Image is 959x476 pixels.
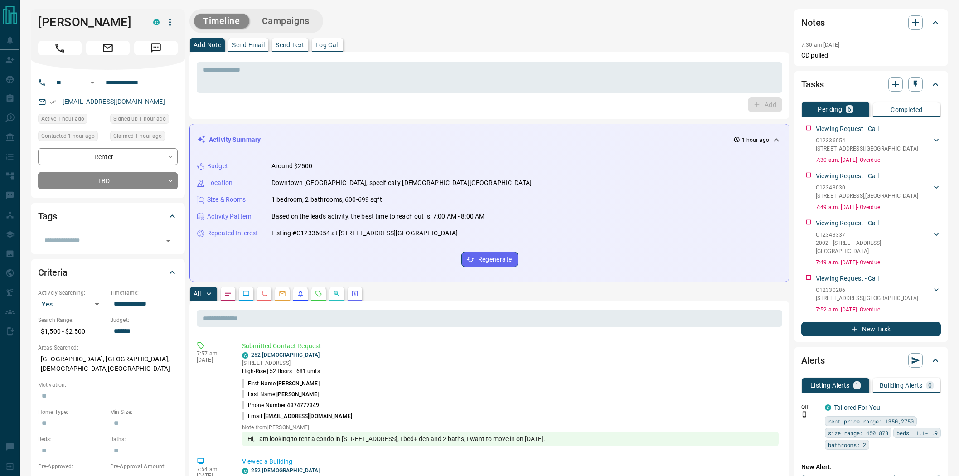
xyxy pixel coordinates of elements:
[315,290,322,297] svg: Requests
[297,290,304,297] svg: Listing Alerts
[816,274,879,283] p: Viewing Request - Call
[41,114,84,123] span: Active 1 hour ago
[828,417,914,426] span: rent price range: 1350,2750
[242,468,248,474] div: condos.ca
[261,290,268,297] svg: Calls
[816,124,879,134] p: Viewing Request - Call
[38,462,106,471] p: Pre-Approved:
[801,350,941,371] div: Alerts
[828,428,888,437] span: size range: 450,878
[810,382,850,389] p: Listing Alerts
[816,229,941,257] div: C123433372002 - [STREET_ADDRESS],[GEOGRAPHIC_DATA]
[816,284,941,304] div: C12330286[STREET_ADDRESS],[GEOGRAPHIC_DATA]
[461,252,518,267] button: Regenerate
[207,195,246,204] p: Size & Rooms
[277,380,319,387] span: [PERSON_NAME]
[38,344,178,352] p: Areas Searched:
[848,106,851,112] p: 6
[242,352,248,359] div: condos.ca
[38,148,178,165] div: Renter
[264,413,352,419] span: [EMAIL_ADDRESS][DOMAIN_NAME]
[276,42,305,48] p: Send Text
[38,352,178,376] p: [GEOGRAPHIC_DATA], [GEOGRAPHIC_DATA], [DEMOGRAPHIC_DATA][GEOGRAPHIC_DATA]
[242,379,320,388] p: First Name:
[38,265,68,280] h2: Criteria
[194,291,201,297] p: All
[63,98,165,105] a: [EMAIL_ADDRESS][DOMAIN_NAME]
[38,408,106,416] p: Home Type:
[207,228,258,238] p: Repeated Interest
[207,178,232,188] p: Location
[38,381,178,389] p: Motivation:
[242,424,779,431] p: Note from [PERSON_NAME]
[242,290,250,297] svg: Lead Browsing Activity
[110,408,178,416] p: Min Size:
[801,403,819,411] p: Off
[197,466,228,472] p: 7:54 am
[801,73,941,95] div: Tasks
[110,114,178,126] div: Sat Aug 16 2025
[38,205,178,227] div: Tags
[896,428,938,437] span: beds: 1.1-1.9
[194,14,249,29] button: Timeline
[333,290,340,297] svg: Opportunities
[242,390,319,398] p: Last Name:
[242,341,779,351] p: Submitted Contact Request
[38,114,106,126] div: Sat Aug 16 2025
[351,290,358,297] svg: Agent Actions
[253,14,319,29] button: Campaigns
[816,171,879,181] p: Viewing Request - Call
[110,289,178,297] p: Timeframe:
[276,391,319,398] span: [PERSON_NAME]
[271,161,313,171] p: Around $2500
[197,131,782,148] div: Activity Summary1 hour ago
[38,297,106,311] div: Yes
[315,42,339,48] p: Log Call
[38,289,106,297] p: Actively Searching:
[242,401,320,409] p: Phone Number:
[287,402,319,408] span: 4374777349
[271,195,382,204] p: 1 bedroom, 2 bathrooms, 600-699 sqft
[242,432,779,446] div: Hi, I am looking to rent a condo in [STREET_ADDRESS], I bed+ den and 2 baths, I want to move in o...
[816,286,918,294] p: C12330286
[242,457,779,466] p: Viewed a Building
[928,382,932,389] p: 0
[855,382,859,389] p: 1
[801,15,825,30] h2: Notes
[816,239,932,255] p: 2002 - [STREET_ADDRESS] , [GEOGRAPHIC_DATA]
[110,435,178,443] p: Baths:
[271,178,532,188] p: Downtown [GEOGRAPHIC_DATA], specifically [DEMOGRAPHIC_DATA][GEOGRAPHIC_DATA]
[880,382,923,389] p: Building Alerts
[816,306,941,314] p: 7:52 a.m. [DATE] - Overdue
[110,462,178,471] p: Pre-Approval Amount:
[279,290,286,297] svg: Emails
[742,136,769,144] p: 1 hour ago
[816,182,941,202] div: C12343030[STREET_ADDRESS],[GEOGRAPHIC_DATA]
[86,41,130,55] span: Email
[242,367,320,375] p: High-Rise | 52 floors | 681 units
[113,131,162,141] span: Claimed 1 hour ago
[816,136,918,145] p: C12336054
[38,209,57,223] h2: Tags
[197,357,228,363] p: [DATE]
[271,228,458,238] p: Listing #C12336054 at [STREET_ADDRESS][GEOGRAPHIC_DATA]
[834,404,880,411] a: Tailored For You
[816,258,941,267] p: 7:49 a.m. [DATE] - Overdue
[816,203,941,211] p: 7:49 a.m. [DATE] - Overdue
[207,161,228,171] p: Budget
[113,114,166,123] span: Signed up 1 hour ago
[816,135,941,155] div: C12336054[STREET_ADDRESS],[GEOGRAPHIC_DATA]
[801,322,941,336] button: New Task
[801,411,808,418] svg: Push Notification Only
[194,42,221,48] p: Add Note
[816,184,918,192] p: C12343030
[816,231,932,239] p: C12343337
[38,262,178,283] div: Criteria
[816,219,879,228] p: Viewing Request - Call
[232,42,265,48] p: Send Email
[224,290,232,297] svg: Notes
[251,352,320,358] a: 252 [DEMOGRAPHIC_DATA]
[818,106,842,112] p: Pending
[38,324,106,339] p: $1,500 - $2,500
[110,131,178,144] div: Sat Aug 16 2025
